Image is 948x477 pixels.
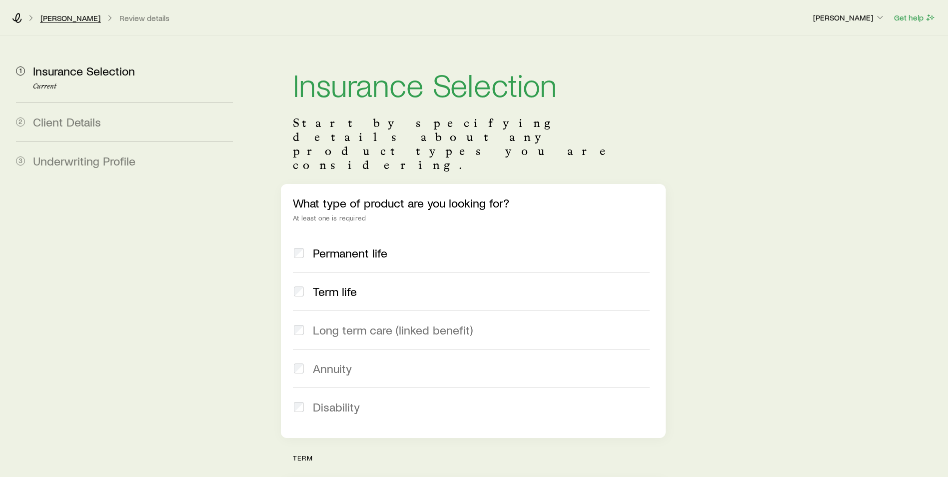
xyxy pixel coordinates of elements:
[294,325,304,335] input: Long term care (linked benefit)
[16,156,25,165] span: 3
[293,68,654,100] h1: Insurance Selection
[313,284,357,298] span: Term life
[313,246,387,260] span: Permanent life
[33,63,135,78] span: Insurance Selection
[293,116,654,172] p: Start by specifying details about any product types you are considering.
[313,323,473,337] span: Long term care (linked benefit)
[293,196,654,210] p: What type of product are you looking for?
[294,286,304,296] input: Term life
[813,12,886,24] button: [PERSON_NAME]
[119,13,170,23] button: Review details
[16,117,25,126] span: 2
[40,13,101,23] a: [PERSON_NAME]
[313,361,352,375] span: Annuity
[813,12,885,22] p: [PERSON_NAME]
[293,454,666,462] p: term
[313,400,360,414] span: Disability
[33,153,135,168] span: Underwriting Profile
[16,66,25,75] span: 1
[33,114,101,129] span: Client Details
[294,363,304,373] input: Annuity
[894,12,936,23] button: Get help
[294,248,304,258] input: Permanent life
[294,402,304,412] input: Disability
[293,214,654,222] div: At least one is required
[33,82,233,90] p: Current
